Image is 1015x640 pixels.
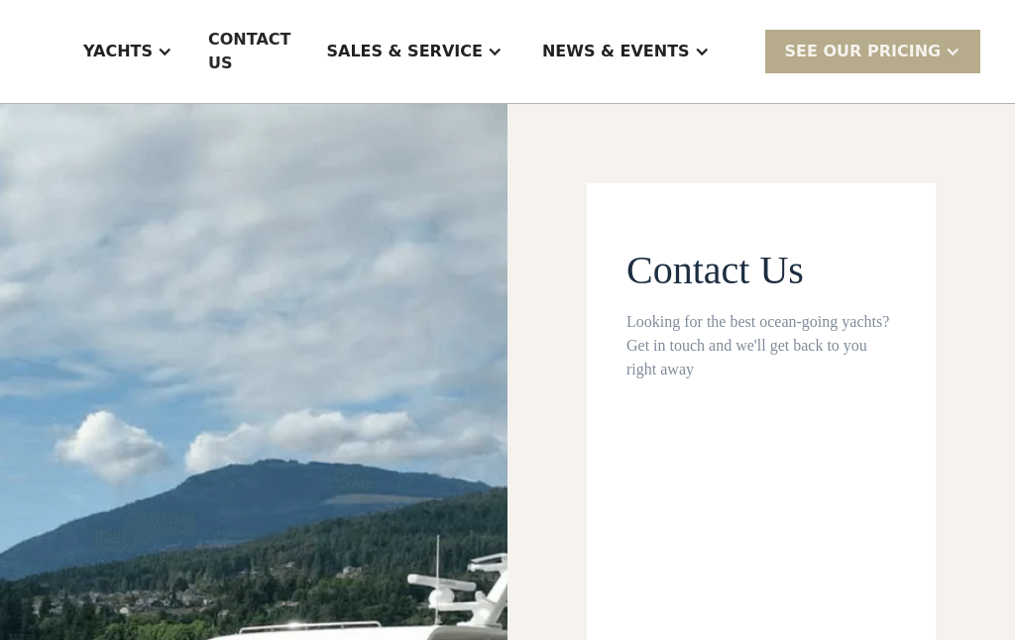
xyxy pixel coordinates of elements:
div: News & EVENTS [542,40,690,63]
div: SEE Our Pricing [785,40,942,63]
div: Sales & Service [326,40,482,63]
div: Looking for the best ocean-going yachts? Get in touch and we'll get back to you right away [626,310,896,381]
div: Yachts [63,12,192,91]
div: Yachts [83,40,153,63]
div: SEE Our Pricing [765,30,981,72]
div: Sales & Service [306,12,521,91]
span: Contact Us [626,248,804,292]
div: News & EVENTS [522,12,730,91]
div: Contact US [208,28,290,75]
